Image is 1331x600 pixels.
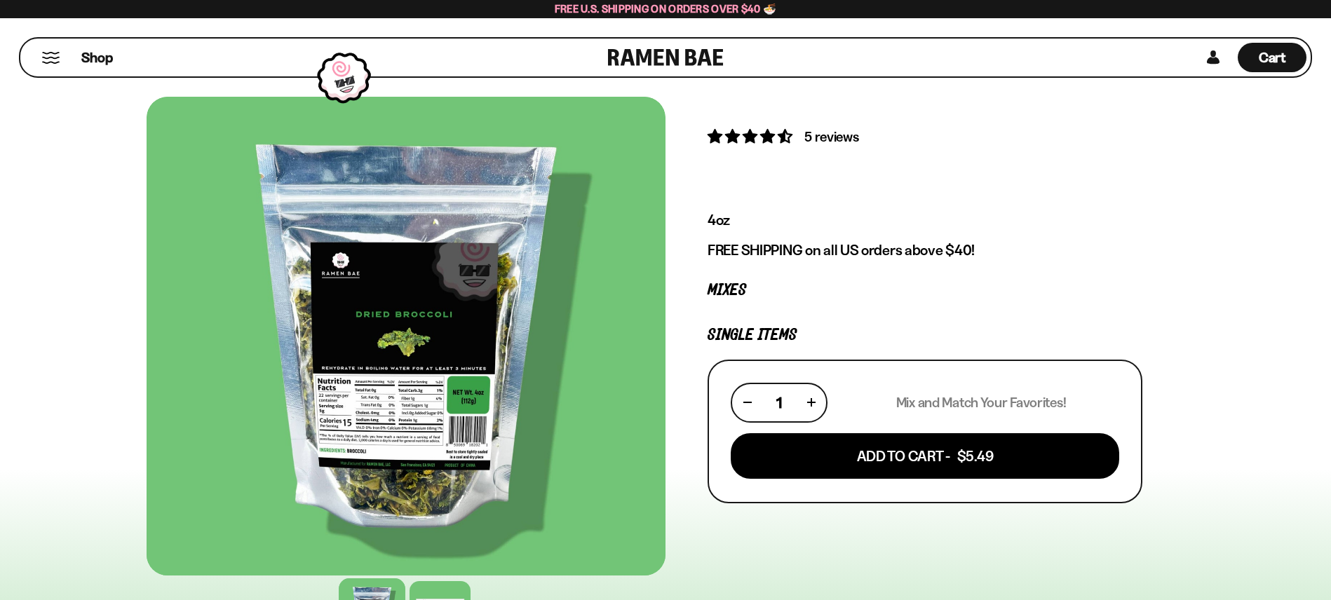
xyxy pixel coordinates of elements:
[804,128,858,145] span: 5 reviews
[896,394,1067,411] p: Mix and Match Your Favorites!
[555,2,777,15] span: Free U.S. Shipping on Orders over $40 🍜
[1238,39,1306,76] a: Cart
[731,433,1119,479] button: Add To Cart - $5.49
[1259,49,1286,66] span: Cart
[708,329,1142,342] p: Single Items
[41,52,60,64] button: Mobile Menu Trigger
[708,241,1142,259] p: FREE SHIPPING on all US orders above $40!
[708,211,1142,229] p: 4oz
[708,284,1142,297] p: Mixes
[708,128,795,145] span: 4.60 stars
[81,48,113,67] span: Shop
[81,43,113,72] a: Shop
[776,394,782,411] span: 1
